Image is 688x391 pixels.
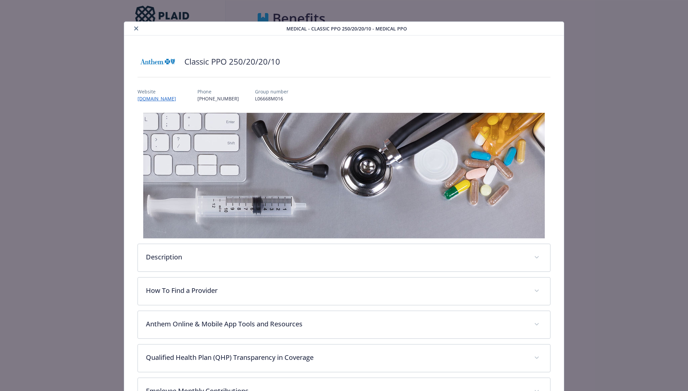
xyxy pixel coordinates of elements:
p: Anthem Online & Mobile App Tools and Resources [146,319,526,329]
p: Qualified Health Plan (QHP) Transparency in Coverage [146,353,526,363]
span: Medical - Classic PPO 250/20/20/10 - Medical PPO [286,25,407,32]
div: How To Find a Provider [138,278,550,305]
p: How To Find a Provider [146,286,526,296]
p: Phone [197,88,239,95]
div: Description [138,244,550,271]
div: Qualified Health Plan (QHP) Transparency in Coverage [138,344,550,372]
a: [DOMAIN_NAME] [138,95,181,102]
p: Description [146,252,526,262]
button: close [132,24,140,32]
img: banner [143,113,545,238]
p: L06668M016 [255,95,288,102]
p: Website [138,88,181,95]
div: Anthem Online & Mobile App Tools and Resources [138,311,550,338]
p: [PHONE_NUMBER] [197,95,239,102]
p: Group number [255,88,288,95]
h2: Classic PPO 250/20/20/10 [184,56,280,67]
img: Anthem Blue Cross [138,52,178,72]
